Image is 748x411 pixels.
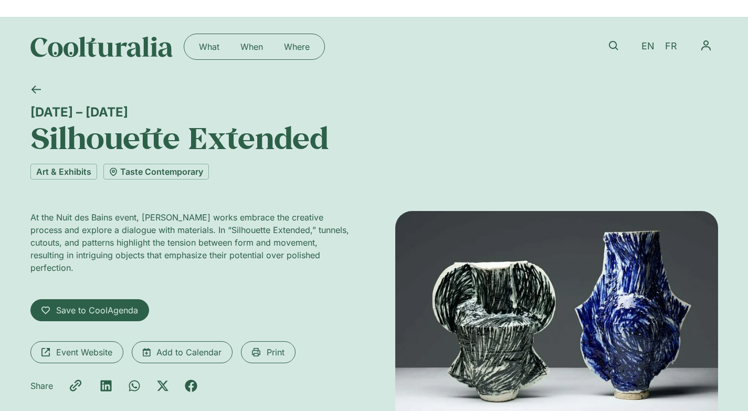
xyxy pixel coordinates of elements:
[641,41,655,52] span: EN
[30,104,718,120] div: [DATE] – [DATE]
[694,34,718,58] nav: Menu
[230,38,273,55] a: When
[694,34,718,58] button: Menu Toggle
[100,380,112,392] div: Share on linkedin
[241,341,296,363] a: Print
[30,120,718,155] h1: Silhouette Extended
[188,38,230,55] a: What
[636,39,660,54] a: EN
[56,346,112,359] span: Event Website
[30,380,53,392] p: Share
[156,380,169,392] div: Share on x-twitter
[273,38,320,55] a: Where
[103,164,209,180] a: Taste Contemporary
[56,304,138,317] span: Save to CoolAgenda
[30,211,353,274] p: At the Nuit des Bains event, [PERSON_NAME] works embrace the creative process and explore a dialo...
[30,164,97,180] a: Art & Exhibits
[132,341,233,363] a: Add to Calendar
[30,299,149,321] a: Save to CoolAgenda
[128,380,141,392] div: Share on whatsapp
[30,341,123,363] a: Event Website
[185,380,197,392] div: Share on facebook
[660,39,682,54] a: FR
[665,41,677,52] span: FR
[156,346,222,359] span: Add to Calendar
[267,346,285,359] span: Print
[188,38,320,55] nav: Menu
